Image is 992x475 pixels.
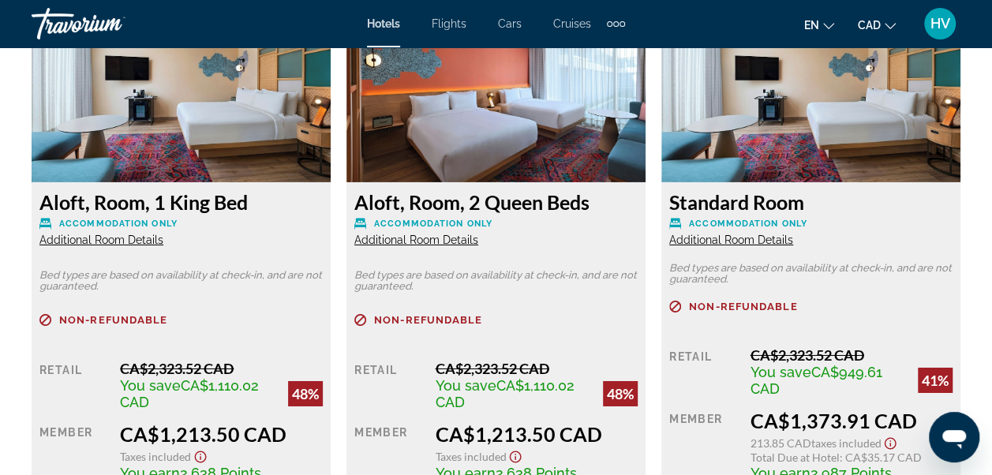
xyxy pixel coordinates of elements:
[919,7,960,40] button: User Menu
[858,13,896,36] button: Change currency
[750,451,839,464] span: Total Due at Hotel
[607,11,625,36] button: Extra navigation items
[432,17,466,30] a: Flights
[918,368,953,393] div: 41%
[804,13,834,36] button: Change language
[39,270,323,292] p: Bed types are based on availability at check-in, and are not guaranteed.
[881,432,900,451] button: Show Taxes and Fees disclaimer
[354,270,638,292] p: Bed types are based on availability at check-in, and are not guaranteed.
[120,377,259,410] span: CA$1,110.02 CAD
[354,190,638,214] h3: Aloft, Room, 2 Queen Beds
[39,234,163,246] span: Additional Room Details
[750,409,953,432] div: CA$1,373.91 CAD
[669,346,738,397] div: Retail
[930,16,950,32] span: HV
[39,360,108,410] div: Retail
[191,446,210,464] button: Show Taxes and Fees disclaimer
[929,412,979,462] iframe: Button to launch messaging window
[669,234,793,246] span: Additional Room Details
[603,381,638,406] div: 48%
[689,301,797,312] span: Non-refundable
[750,451,953,464] div: : CA$35.17 CAD
[506,446,525,464] button: Show Taxes and Fees disclaimer
[750,346,953,364] div: CA$2,323.52 CAD
[59,219,178,229] span: Accommodation Only
[669,263,953,285] p: Bed types are based on availability at check-in, and are not guaranteed.
[374,219,492,229] span: Accommodation Only
[367,17,400,30] a: Hotels
[804,19,819,32] span: en
[354,360,423,410] div: Retail
[689,219,807,229] span: Accommodation Only
[810,436,881,450] span: Taxes included
[120,360,323,377] div: CA$2,323.52 CAD
[288,381,323,406] div: 48%
[498,17,522,30] a: Cars
[435,422,638,446] div: CA$1,213.50 CAD
[858,19,881,32] span: CAD
[435,377,574,410] span: CA$1,110.02 CAD
[435,450,506,463] span: Taxes included
[374,315,482,325] span: Non-refundable
[435,377,496,394] span: You save
[32,3,189,44] a: Travorium
[39,190,323,214] h3: Aloft, Room, 1 King Bed
[669,190,953,214] h3: Standard Room
[750,436,810,450] span: 213.85 CAD
[750,364,882,397] span: CA$949.61 CAD
[553,17,591,30] a: Cruises
[354,234,478,246] span: Additional Room Details
[435,360,638,377] div: CA$2,323.52 CAD
[750,364,810,380] span: You save
[59,315,167,325] span: Non-refundable
[120,377,181,394] span: You save
[120,450,191,463] span: Taxes included
[120,422,323,446] div: CA$1,213.50 CAD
